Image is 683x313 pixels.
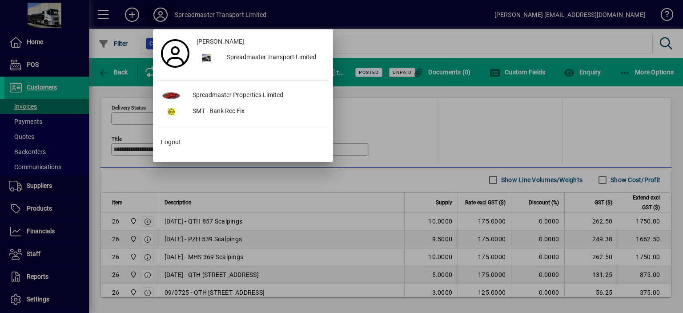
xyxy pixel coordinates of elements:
div: Spreadmaster Transport Limited [220,50,329,66]
a: [PERSON_NAME] [193,34,329,50]
div: Spreadmaster Properties Limited [185,88,329,104]
button: SMT - Bank Rec Fix [157,104,329,120]
button: Spreadmaster Properties Limited [157,88,329,104]
span: Logout [161,138,181,147]
a: Profile [157,45,193,61]
button: Spreadmaster Transport Limited [193,50,329,66]
div: SMT - Bank Rec Fix [185,104,329,120]
span: [PERSON_NAME] [197,37,244,46]
button: Logout [157,134,329,150]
